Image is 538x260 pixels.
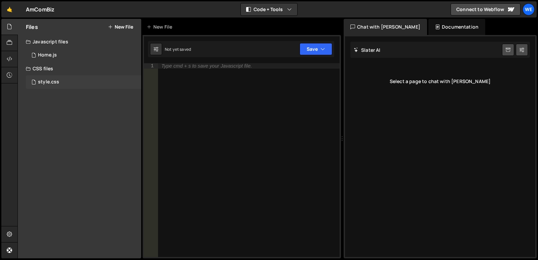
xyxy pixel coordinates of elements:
[18,35,141,48] div: Javascript files
[161,64,252,68] div: Type cmd + s to save your Javascript file.
[300,43,332,55] button: Save
[350,68,530,95] div: Select a page to chat with [PERSON_NAME]
[354,47,381,53] h2: Slater AI
[165,46,191,52] div: Not yet saved
[428,19,485,35] div: Documentation
[18,62,141,75] div: CSS files
[344,19,427,35] div: Chat with [PERSON_NAME]
[38,52,57,58] div: Home.js
[108,24,133,30] button: New File
[26,75,141,89] div: 17193/47530.css
[26,5,54,13] div: AmComBiz
[451,3,521,15] a: Connect to Webflow
[523,3,535,15] a: We
[241,3,297,15] button: Code + Tools
[144,63,158,69] div: 1
[1,1,18,17] a: 🤙
[26,48,141,62] div: 17193/47529.js
[26,23,38,31] h2: Files
[38,79,59,85] div: style.css
[147,24,175,30] div: New File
